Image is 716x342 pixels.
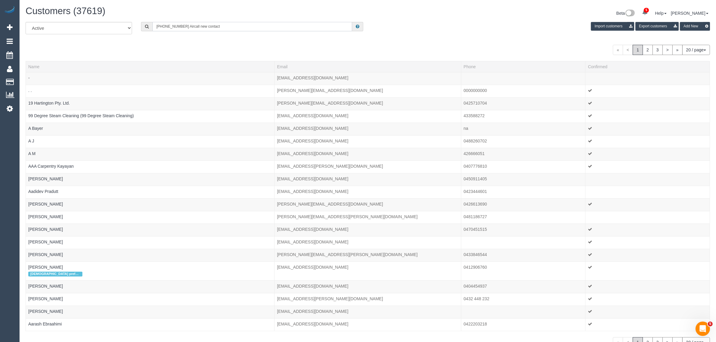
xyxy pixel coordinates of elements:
td: Email [275,261,461,280]
div: Tags [28,157,272,158]
td: Name [26,306,275,318]
div: Tags [28,289,272,291]
td: Confirmed [585,135,710,148]
td: Confirmed [585,97,710,110]
div: Tags [28,232,272,234]
div: Tags [28,194,272,196]
td: Confirmed [585,306,710,318]
td: Email [275,318,461,331]
td: Email [275,280,461,293]
span: 5 [708,322,713,326]
td: Confirmed [585,280,710,293]
td: Phone [461,280,585,293]
a: [PERSON_NAME] [28,176,63,181]
td: Email [275,173,461,186]
td: Email [275,148,461,160]
td: Phone [461,123,585,135]
td: Email [275,236,461,249]
div: Tags [28,270,272,278]
a: [PERSON_NAME] [28,202,63,206]
div: Tags [28,207,272,209]
td: Phone [461,306,585,318]
td: Confirmed [585,72,710,85]
td: Phone [461,261,585,280]
a: Help [655,11,667,16]
td: Email [275,97,461,110]
a: AAA Carpentry Kayayan [28,164,74,169]
td: Confirmed [585,160,710,173]
td: Name [26,249,275,261]
td: Name [26,135,275,148]
td: Name [26,236,275,249]
td: Phone [461,293,585,306]
div: Tags [28,182,272,183]
span: [DEMOGRAPHIC_DATA] preferred [28,272,82,276]
a: [PERSON_NAME] [28,265,63,270]
td: Email [275,186,461,198]
td: Phone [461,85,585,97]
td: Email [275,85,461,97]
a: [PERSON_NAME] [28,296,63,301]
td: Email [275,224,461,236]
td: Name [26,173,275,186]
img: Automaid Logo [4,6,16,14]
button: Import customers [591,22,634,31]
div: Tags [28,106,272,108]
td: Name [26,224,275,236]
nav: Pagination navigation [613,45,710,55]
td: Phone [461,160,585,173]
a: Aarash Ebraahimi [28,322,62,326]
td: Name [26,123,275,135]
td: Email [275,110,461,123]
td: Confirmed [585,148,710,160]
td: Phone [461,211,585,224]
td: Name [26,110,275,123]
td: Email [275,198,461,211]
td: Phone [461,110,585,123]
a: 5 [639,6,651,19]
a: > [662,45,673,55]
td: Confirmed [585,293,710,306]
td: Confirmed [585,110,710,123]
td: Phone [461,135,585,148]
td: Email [275,249,461,261]
td: Confirmed [585,173,710,186]
td: Phone [461,224,585,236]
img: New interface [625,10,635,17]
div: Tags [28,169,272,171]
span: 1 [633,45,643,55]
th: Name [26,61,275,72]
a: » [672,45,683,55]
td: Phone [461,148,585,160]
button: Export customers [635,22,679,31]
td: Name [26,211,275,224]
span: < [623,45,633,55]
th: Email [275,61,461,72]
a: Aadidev Pradutt [28,189,58,194]
div: Tags [28,302,272,303]
td: Phone [461,318,585,331]
div: Tags [28,245,272,246]
td: Name [26,148,275,160]
div: Tags [28,93,272,95]
div: Tags [28,314,272,316]
th: Confirmed [585,61,710,72]
td: Confirmed [585,236,710,249]
td: Confirmed [585,249,710,261]
div: Tags [28,327,272,328]
td: Confirmed [585,224,710,236]
td: Phone [461,97,585,110]
td: Email [275,123,461,135]
td: Name [26,293,275,306]
td: Name [26,280,275,293]
span: 5 [644,8,649,13]
a: 2 [643,45,653,55]
div: Tags [28,131,272,133]
td: Email [275,306,461,318]
td: Phone [461,198,585,211]
td: Name [26,261,275,280]
td: Email [275,293,461,306]
div: Tags [28,81,272,82]
div: Tags [28,258,272,259]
